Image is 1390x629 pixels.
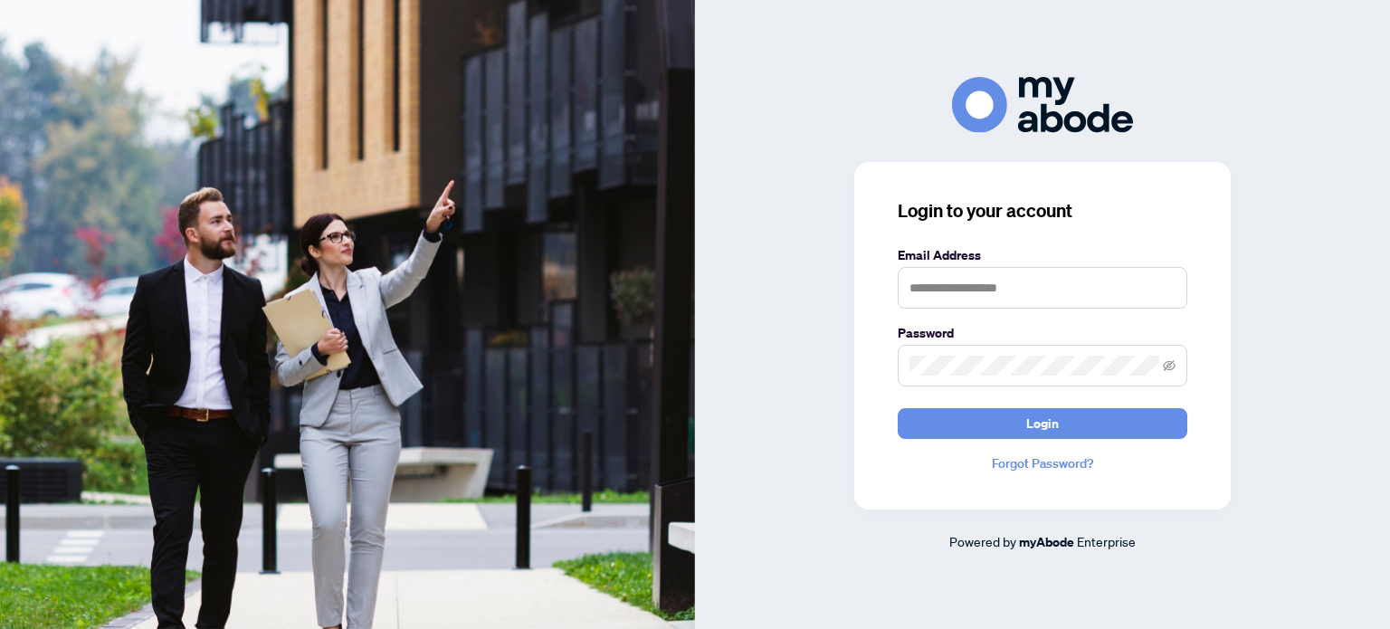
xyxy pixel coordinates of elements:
[898,245,1187,265] label: Email Address
[1077,533,1136,549] span: Enterprise
[1163,359,1176,372] span: eye-invisible
[952,77,1133,132] img: ma-logo
[1019,532,1074,552] a: myAbode
[949,533,1016,549] span: Powered by
[1026,409,1059,438] span: Login
[898,198,1187,224] h3: Login to your account
[898,453,1187,473] a: Forgot Password?
[898,408,1187,439] button: Login
[898,323,1187,343] label: Password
